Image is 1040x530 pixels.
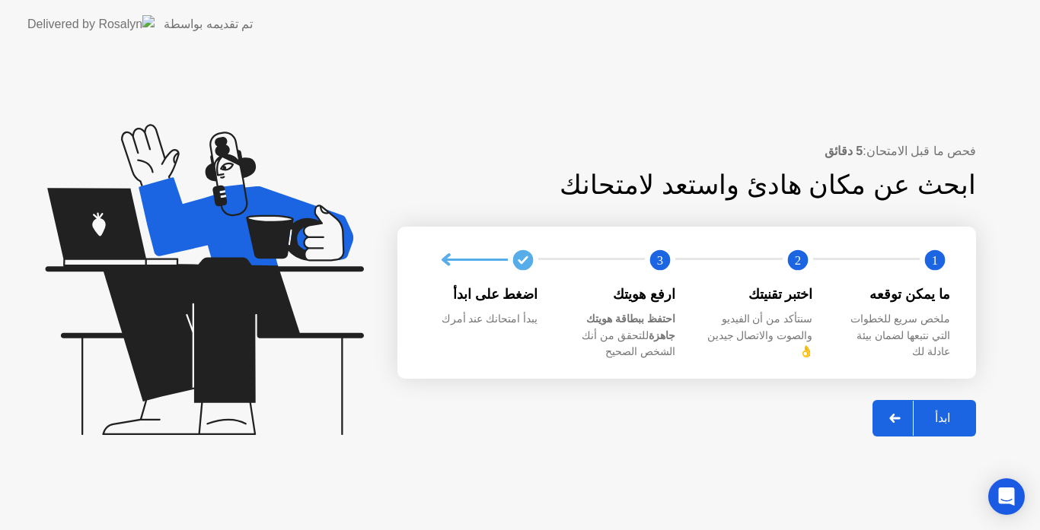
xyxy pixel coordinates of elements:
[563,311,676,360] div: للتحقق من أنك الشخص الصحيح
[873,400,976,436] button: ابدأ
[837,284,951,304] div: ما يمكن توقعه
[932,252,938,267] text: 1
[397,142,976,160] div: فحص ما قبل الامتحان:
[657,252,663,267] text: 3
[425,284,538,304] div: اضغط على ابدأ
[700,311,813,360] div: سنتأكد من أن الفيديو والصوت والاتصال جيدين 👌
[563,284,676,304] div: ارفع هويتك
[425,311,538,328] div: يبدأ امتحانك عند أمرك
[988,478,1025,515] div: Open Intercom Messenger
[837,311,951,360] div: ملخص سريع للخطوات التي نتبعها لضمان بيئة عادلة لك
[586,313,675,341] b: احتفظ ببطاقة هويتك جاهزة
[794,252,800,267] text: 2
[914,411,971,425] div: ابدأ
[700,284,813,304] div: اختبر تقنيتك
[164,15,253,33] div: تم تقديمه بواسطة
[825,144,863,157] b: 5 دقائق
[440,165,977,205] div: ابحث عن مكان هادئ واستعد لامتحانك
[27,15,155,33] img: Delivered by Rosalyn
